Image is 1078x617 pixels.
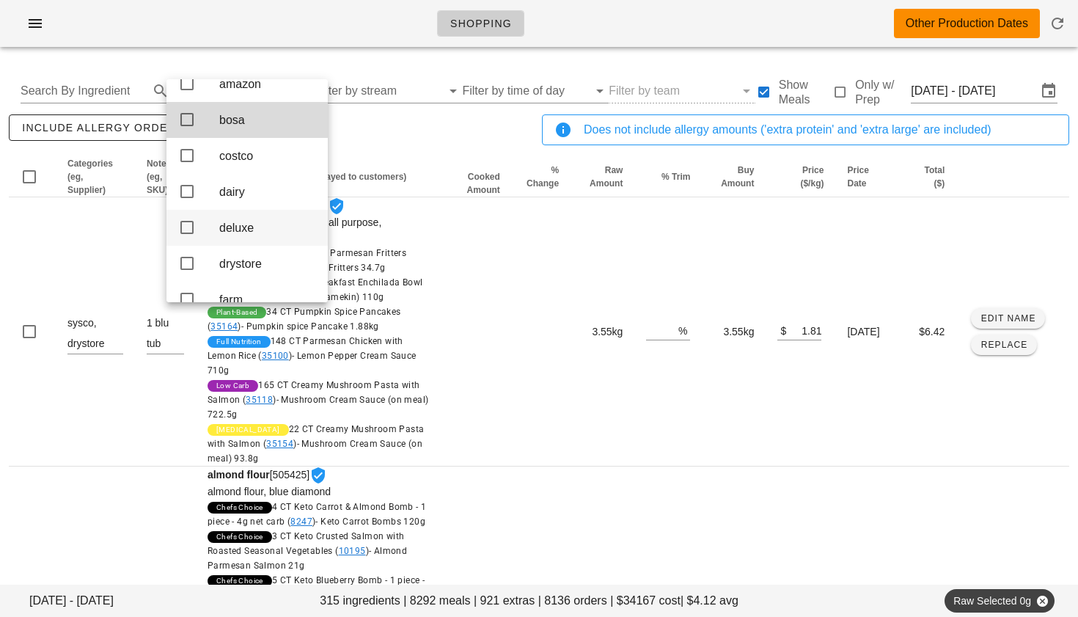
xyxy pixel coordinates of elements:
th: Price ($/kg): Not sorted. Activate to sort ascending. [766,157,835,197]
span: 148 CT Parmesan Chicken with Lemon Rice ( ) [208,336,417,376]
button: Edit Name [971,308,1045,329]
span: [MEDICAL_DATA] [216,424,280,436]
div: deluxe [219,221,316,235]
span: Categories (eg, Supplier) [67,158,113,195]
span: 4 CT Keto Carrot & Almond Bomb - 1 piece - 4g net carb ( ) [208,502,426,527]
span: 3 CT Keto Crusted Salmon with Roasted Seasonal Vegetables ( ) [208,531,407,571]
span: Price Date [847,165,868,189]
label: Only w/ Prep [855,78,911,107]
a: Shopping [437,10,524,37]
span: - Keto Carrot Bombs 120g [315,516,425,527]
span: Edit Name [980,313,1036,324]
td: 3.55kg [571,197,634,467]
span: [501865] [208,200,434,466]
label: Show Meals [779,78,832,107]
span: include allergy orders [21,122,183,134]
th: Buy Amount: Not sorted. Activate to sort ascending. [702,157,766,197]
span: Buy Amount [721,165,754,189]
span: Raw Selected 0g [953,589,1046,613]
span: - Pumpkin spice Pancake 1.88kg [241,321,379,332]
span: almond flour, blue diamond [208,486,331,497]
a: 35100 [262,351,289,361]
div: drystore [219,257,316,271]
span: 34 CT Pumpkin Spice Pancakes ( ) [208,307,401,332]
span: Shopping [450,18,512,29]
span: Chefs Choice [216,502,263,514]
a: 35164 [210,321,238,332]
th: Total ($): Not sorted. Activate to sort ascending. [895,157,956,197]
span: Cooked Amount [467,172,500,195]
th: % Trim: Not sorted. Activate to sort ascending. [634,157,702,197]
div: % [678,321,690,340]
div: amazon [219,77,316,91]
span: - Mushroom Cream Sauce (on meal) 93.8g [208,439,422,464]
div: bosa [219,113,316,127]
span: Replace [980,340,1028,350]
span: Full Nutrition [216,336,262,348]
th: Categories (eg, Supplier): Not sorted. Activate to sort ascending. [56,157,135,197]
td: 3.55kg [702,197,766,467]
span: Low Carb [216,380,249,392]
a: 8247 [290,516,312,527]
span: Chefs Choice [216,531,263,543]
div: Filter by stream [316,79,463,103]
span: | $4.12 avg [681,592,738,610]
strong: almond flour [208,469,270,481]
span: - Mushroom Cream Sauce (on meal) 722.5g [208,395,428,420]
div: costco [219,149,316,163]
div: Filter by time of day [462,79,609,103]
span: 5 CT Keto Blueberry Bomb - 1 piece - 4g net carb ( ) [208,575,425,600]
span: Raw Amount [590,165,623,189]
span: Chefs Choice [216,575,263,587]
th: Price Date: Not sorted. Activate to sort ascending. [835,157,894,197]
span: - Lemon Pepper Cream Sauce 710g [208,351,417,376]
span: Price ($/kg) [800,165,824,189]
span: 22 CT Creamy Mushroom Pasta with Salmon ( ) [208,424,424,464]
div: dairy [219,185,316,199]
div: $ [777,321,786,340]
span: % Trim [661,172,690,182]
th: Cooked Amount: Not sorted. Activate to sort ascending. [446,157,512,197]
th: % Change: Not sorted. Activate to sort ascending. [512,157,571,197]
div: Does not include allergy amounts ('extra protein' and 'extra large' are included) [584,121,1057,139]
a: 35118 [246,395,273,405]
th: Notes (eg, SKU): Not sorted. Activate to sort ascending. [135,157,196,197]
span: 165 CT Creamy Mushroom Pasta with Salmon ( ) [208,380,428,420]
a: 10195 [339,546,366,556]
span: Plant-Based [216,307,257,318]
div: Other Production Dates [906,15,1028,32]
td: [DATE] [835,197,894,467]
th: Raw Amount: Not sorted. Activate to sort ascending. [571,157,634,197]
button: Replace [971,335,1036,355]
div: farm [219,293,316,307]
span: Notes (eg, SKU) [147,158,171,195]
a: 35154 [266,439,293,449]
span: Total ($) [924,165,945,189]
button: Close [1035,594,1049,607]
span: $6.42 [919,326,945,337]
button: include allergy orders [9,114,196,141]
